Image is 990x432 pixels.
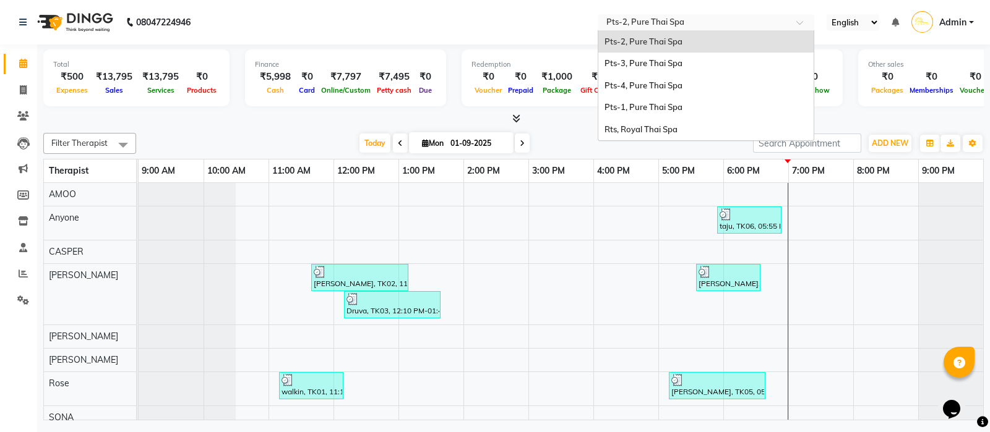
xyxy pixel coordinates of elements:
input: Search Appointment [753,133,861,153]
span: Memberships [906,86,957,95]
a: 3:00 PM [529,162,568,180]
span: No show [797,86,833,95]
span: Sales [102,86,126,95]
button: ADD NEW [869,135,911,152]
a: 11:00 AM [269,162,314,180]
a: 9:00 AM [139,162,178,180]
span: Today [359,133,390,153]
div: ₹0 [471,70,505,84]
span: CASPER [49,246,84,257]
div: Redemption [471,59,644,70]
span: Pts-1, Pure Thai Spa [605,102,682,112]
div: taju, TK06, 05:55 PM-06:55 PM, SWEDISH THERAPY 60min. [718,208,780,232]
div: ₹0 [184,70,220,84]
div: Druva, TK03, 12:10 PM-01:40 PM, SWEDISH THERAPY 90min. [345,293,439,316]
div: ₹0 [296,70,318,84]
div: ₹0 [505,70,536,84]
div: ₹0 [906,70,957,84]
span: SONA [49,412,74,423]
span: Package [540,86,574,95]
div: Total [53,59,220,70]
div: ₹0 [415,70,436,84]
span: [PERSON_NAME] [49,354,118,365]
a: 7:00 PM [789,162,828,180]
img: Admin [911,11,933,33]
ng-dropdown-panel: Options list [598,30,814,142]
span: Voucher [471,86,505,95]
img: logo [32,5,116,40]
a: 9:00 PM [919,162,958,180]
span: Pts-3, Pure Thai Spa [605,58,682,68]
span: Petty cash [374,86,415,95]
div: ₹0 [577,70,617,84]
span: Pts-2, Pure Thai Spa [605,36,682,46]
div: ₹500 [53,70,91,84]
div: ₹1,000 [536,70,577,84]
span: Mon [419,138,447,148]
span: Products [184,86,220,95]
span: Pts-4, Pure Thai Spa [605,80,682,90]
span: Online/Custom [318,86,374,95]
div: 0 [797,70,833,84]
span: Admin [939,16,966,29]
input: 2025-09-01 [447,134,509,153]
span: Prepaid [505,86,536,95]
div: ₹5,998 [255,70,296,84]
a: 5:00 PM [659,162,698,180]
div: walkin, TK01, 11:10 AM-12:10 PM, INTENSE MUSCLE THERAPY 60min. [280,374,342,397]
span: Card [296,86,318,95]
span: [PERSON_NAME] [49,331,118,342]
span: Gift Cards [577,86,617,95]
span: Rose [49,378,69,389]
div: [PERSON_NAME], TK02, 11:40 AM-01:10 PM, AROMA THERAPY 90min [312,266,407,289]
span: Rts, Royal Thai Spa [605,124,678,134]
a: 12:00 PM [334,162,378,180]
a: 2:00 PM [464,162,503,180]
span: ADD NEW [872,138,908,148]
span: Therapist [49,165,88,176]
iframe: chat widget [938,383,978,420]
div: Finance [255,59,436,70]
span: Packages [868,86,906,95]
span: AMOO [49,188,76,200]
span: Expenses [53,86,91,95]
span: Filter Therapist [51,138,108,148]
div: ₹13,795 [137,70,184,84]
div: ₹13,795 [91,70,137,84]
div: [PERSON_NAME], TK04, 05:35 PM-06:35 PM, SWEDISH THERAPY 60min. [697,266,759,289]
a: 8:00 PM [854,162,893,180]
div: ₹7,495 [374,70,415,84]
a: 4:00 PM [594,162,633,180]
span: Services [144,86,178,95]
span: Due [416,86,435,95]
a: 1:00 PM [399,162,438,180]
span: Anyone [49,212,79,223]
div: ₹0 [868,70,906,84]
span: Cash [264,86,287,95]
div: ₹7,797 [318,70,374,84]
a: 6:00 PM [724,162,763,180]
a: 10:00 AM [204,162,249,180]
div: [PERSON_NAME], TK05, 05:10 PM-06:40 PM, SWEDISH THERAPY 90min. [670,374,764,397]
span: [PERSON_NAME] [49,269,118,281]
b: 08047224946 [136,5,191,40]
